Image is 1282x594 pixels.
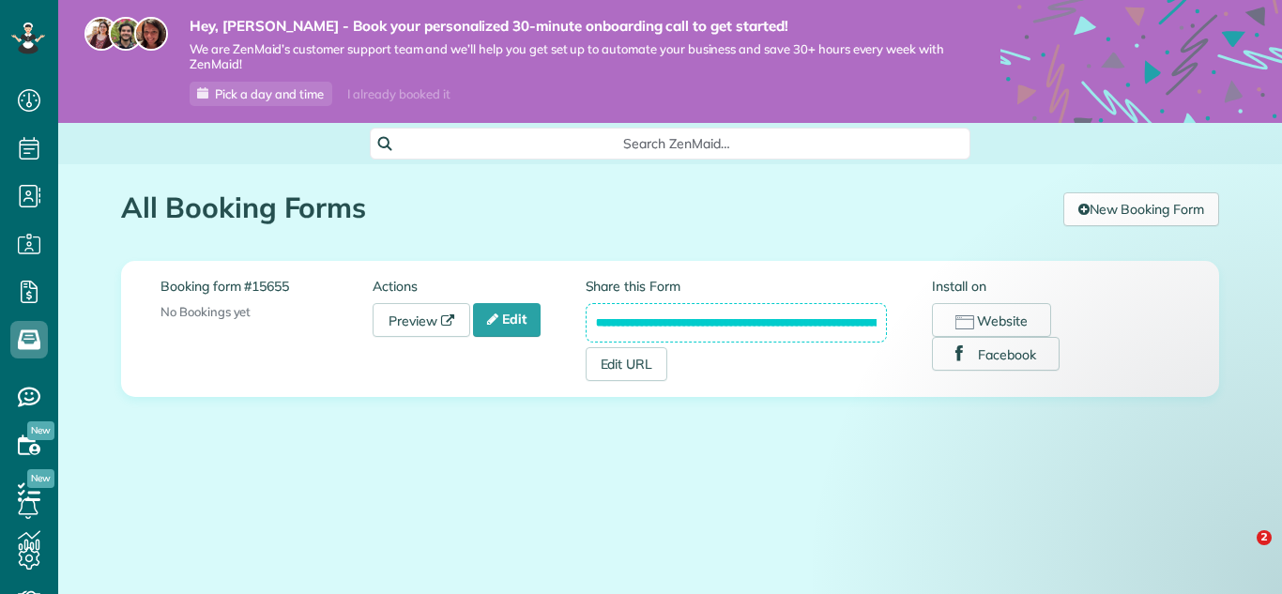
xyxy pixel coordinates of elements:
[1218,530,1263,575] iframe: Intercom live chat
[586,277,888,296] label: Share this Form
[27,469,54,488] span: New
[373,303,470,337] a: Preview
[27,421,54,440] span: New
[373,277,585,296] label: Actions
[932,303,1051,337] button: Website
[160,304,251,319] span: No Bookings yet
[121,192,1049,223] h1: All Booking Forms
[190,17,944,36] strong: Hey, [PERSON_NAME] - Book your personalized 30-minute onboarding call to get started!
[932,277,1180,296] label: Install on
[109,17,143,51] img: jorge-587dff0eeaa6aab1f244e6dc62b8924c3b6ad411094392a53c71c6c4a576187d.jpg
[336,83,461,106] div: I already booked it
[1063,192,1219,226] a: New Booking Form
[134,17,168,51] img: michelle-19f622bdf1676172e81f8f8fba1fb50e276960ebfe0243fe18214015130c80e4.jpg
[473,303,541,337] a: Edit
[190,82,332,106] a: Pick a day and time
[190,41,944,73] span: We are ZenMaid’s customer support team and we’ll help you get set up to automate your business an...
[586,347,668,381] a: Edit URL
[1257,530,1272,545] span: 2
[932,337,1060,371] button: Facebook
[84,17,118,51] img: maria-72a9807cf96188c08ef61303f053569d2e2a8a1cde33d635c8a3ac13582a053d.jpg
[160,277,373,296] label: Booking form #15655
[215,86,324,101] span: Pick a day and time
